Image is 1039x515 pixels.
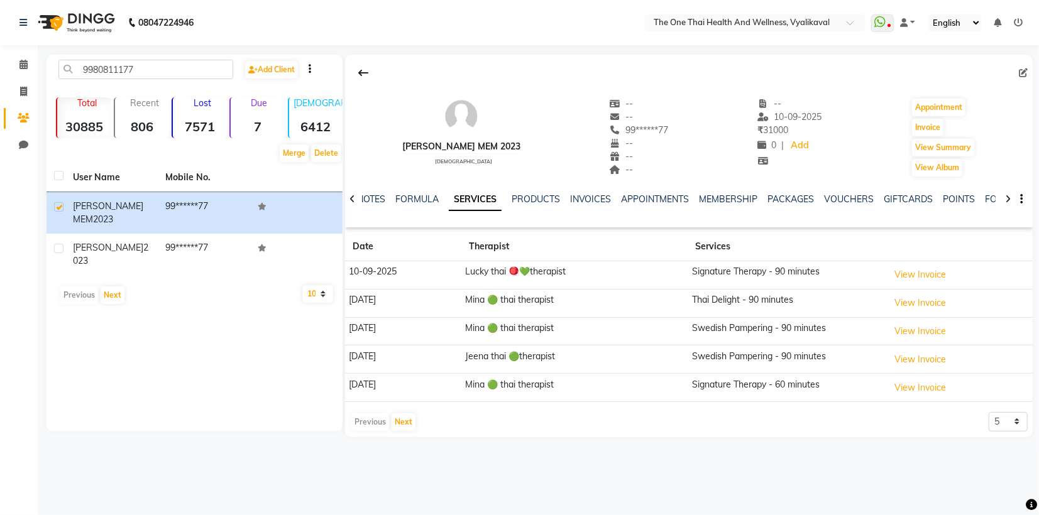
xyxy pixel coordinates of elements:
[65,163,158,192] th: User Name
[32,5,118,40] img: logo
[512,193,560,205] a: PRODUCTS
[461,232,688,261] th: Therapist
[912,119,943,136] button: Invoice
[115,119,169,134] strong: 806
[757,111,822,122] span: 10-09-2025
[943,193,976,205] a: POINTS
[395,193,439,205] a: FORMULA
[231,119,285,134] strong: 7
[768,193,815,205] a: PACKAGES
[345,289,461,317] td: [DATE]
[688,345,885,374] td: Swedish Pampering - 90 minutes
[245,61,298,79] a: Add Client
[73,242,143,253] span: [PERSON_NAME]
[884,193,933,205] a: GIFTCARDS
[461,289,688,317] td: Mina 🟢 thai therapist
[138,5,194,40] b: 08047224946
[570,193,612,205] a: INVOICES
[58,60,233,79] input: Search by Name/Mobile/Email/Code
[610,111,634,122] span: --
[757,139,776,151] span: 0
[345,261,461,290] td: 10-09-2025
[402,140,520,153] div: [PERSON_NAME] MEM 2023
[889,293,952,313] button: View Invoice
[158,163,250,192] th: Mobile No.
[280,144,309,162] button: Merge
[392,413,415,431] button: Next
[120,97,169,109] p: Recent
[311,144,341,162] button: Delete
[781,139,784,152] span: |
[443,97,480,135] img: avatar
[461,345,688,374] td: Jeena thai 🟢therapist
[101,286,124,304] button: Next
[825,193,874,205] a: VOUCHERS
[435,158,492,165] span: [DEMOGRAPHIC_DATA]
[345,317,461,345] td: [DATE]
[57,119,111,134] strong: 30885
[610,138,634,149] span: --
[610,98,634,109] span: --
[889,378,952,398] button: View Invoice
[345,232,461,261] th: Date
[461,261,688,290] td: Lucky thai 🪀💚therapist
[294,97,343,109] p: [DEMOGRAPHIC_DATA]
[757,98,781,109] span: --
[357,193,385,205] a: NOTES
[233,97,285,109] p: Due
[62,97,111,109] p: Total
[610,164,634,175] span: --
[688,232,885,261] th: Services
[73,200,143,225] span: [PERSON_NAME] MEM
[889,350,952,369] button: View Invoice
[757,124,763,136] span: ₹
[178,97,227,109] p: Lost
[889,322,952,341] button: View Invoice
[461,374,688,402] td: Mina 🟢 thai therapist
[610,151,634,162] span: --
[345,374,461,402] td: [DATE]
[986,193,1017,205] a: FORMS
[173,119,227,134] strong: 7571
[688,261,885,290] td: Signature Therapy - 90 minutes
[912,159,962,176] button: View Album
[289,119,343,134] strong: 6412
[889,265,952,285] button: View Invoice
[688,374,885,402] td: Signature Therapy - 60 minutes
[688,289,885,317] td: Thai Delight - 90 minutes
[912,99,965,116] button: Appointment
[622,193,690,205] a: APPOINTMENTS
[350,61,377,85] div: Back to Client
[345,345,461,374] td: [DATE]
[700,193,758,205] a: MEMBERSHIP
[461,317,688,345] td: Mina 🟢 thai therapist
[449,188,502,211] a: SERVICES
[757,124,788,136] span: 31000
[789,137,811,154] a: Add
[688,317,885,345] td: Swedish Pampering - 90 minutes
[912,139,974,156] button: View Summary
[93,214,113,225] span: 2023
